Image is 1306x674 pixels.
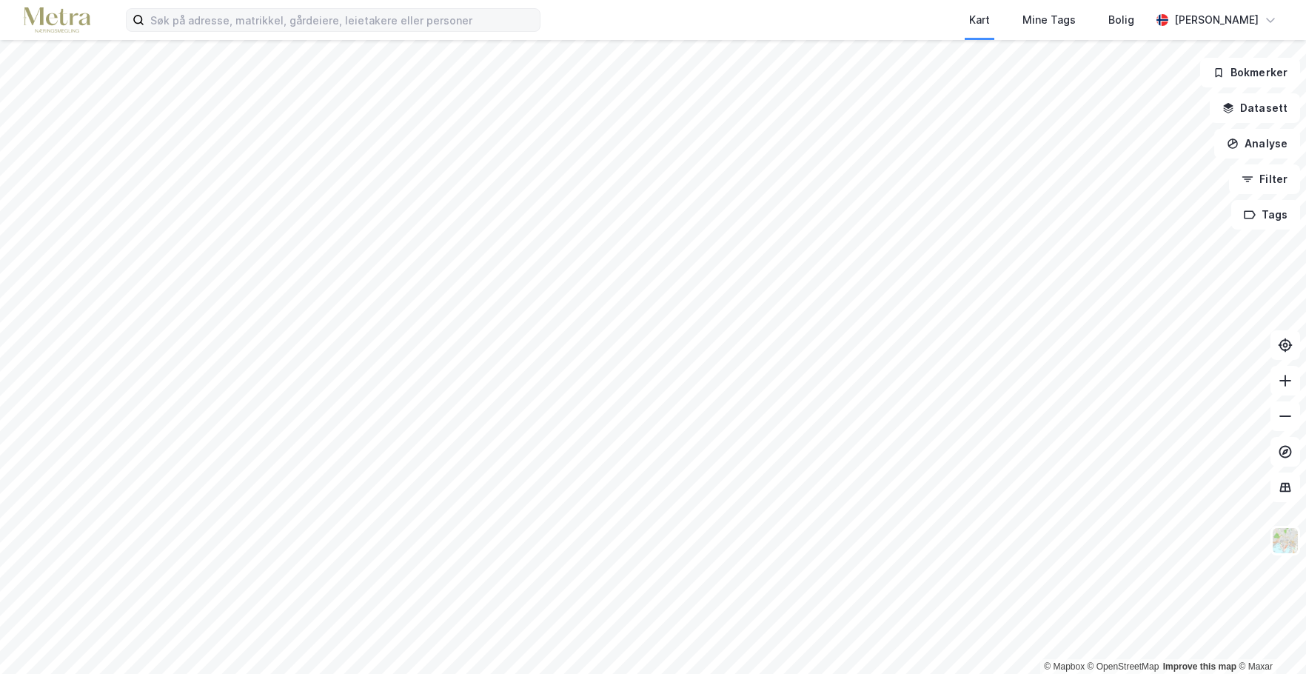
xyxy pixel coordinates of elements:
[1232,603,1306,674] div: Kontrollprogram for chat
[969,11,990,29] div: Kart
[1108,11,1134,29] div: Bolig
[1232,603,1306,674] iframe: Chat Widget
[1022,11,1076,29] div: Mine Tags
[1174,11,1259,29] div: [PERSON_NAME]
[24,7,90,33] img: metra-logo.256734c3b2bbffee19d4.png
[144,9,540,31] input: Søk på adresse, matrikkel, gårdeiere, leietakere eller personer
